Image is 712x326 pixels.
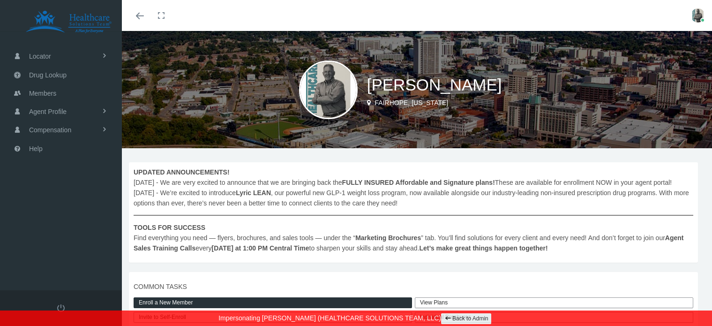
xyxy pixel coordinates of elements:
[420,244,548,252] b: Let’s make great things happen together!
[342,179,495,186] b: FULLY INSURED Affordable and Signature plans!
[7,311,705,326] div: Impersonating [PERSON_NAME] (HEALTHCARE SOLUTIONS TEAM, LLC)
[134,168,230,176] b: UPDATED ANNOUNCEMENTS!
[134,297,412,308] a: Enroll a New Member
[691,8,705,23] img: S_Profile_Picture_768.jpg
[12,10,125,34] img: HEALTHCARE SOLUTIONS TEAM, LLC
[134,167,693,253] span: [DATE] - We are very excited to announce that we are bringing back the These are available for en...
[367,76,502,94] span: [PERSON_NAME]
[29,84,56,102] span: Members
[134,234,684,252] b: Agent Sales Training Calls
[415,297,693,308] a: View Plans
[441,313,491,324] a: Back to Admin
[29,121,71,139] span: Compensation
[355,234,421,242] b: Marketing Brochures
[375,99,449,106] span: FAIRHOPE, [US_STATE]
[299,61,358,119] img: S_Profile_Picture_768.jpg
[29,47,51,65] span: Locator
[29,103,67,121] span: Agent Profile
[134,281,693,292] span: COMMON TASKS
[134,224,205,231] b: TOOLS FOR SUCCESS
[29,66,67,84] span: Drug Lookup
[212,244,309,252] b: [DATE] at 1:00 PM Central Time
[236,189,271,197] b: Lyric LEAN
[29,140,43,158] span: Help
